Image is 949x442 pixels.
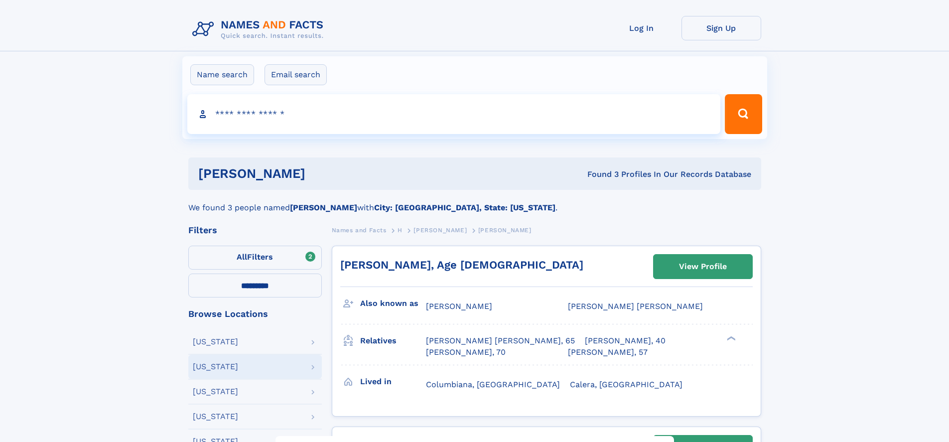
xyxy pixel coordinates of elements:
[360,373,426,390] h3: Lived in
[413,227,467,234] span: [PERSON_NAME]
[426,347,506,358] a: [PERSON_NAME], 70
[654,255,752,279] a: View Profile
[188,16,332,43] img: Logo Names and Facts
[360,332,426,349] h3: Relatives
[360,295,426,312] h3: Also known as
[188,246,322,270] label: Filters
[426,335,575,346] a: [PERSON_NAME] [PERSON_NAME], 65
[290,203,357,212] b: [PERSON_NAME]
[190,64,254,85] label: Name search
[188,309,322,318] div: Browse Locations
[679,255,727,278] div: View Profile
[237,252,247,262] span: All
[332,224,387,236] a: Names and Facts
[187,94,721,134] input: search input
[426,380,560,389] span: Columbiana, [GEOGRAPHIC_DATA]
[568,347,648,358] a: [PERSON_NAME], 57
[478,227,532,234] span: [PERSON_NAME]
[188,226,322,235] div: Filters
[724,335,736,342] div: ❯
[188,190,761,214] div: We found 3 people named with .
[374,203,555,212] b: City: [GEOGRAPHIC_DATA], State: [US_STATE]
[585,335,666,346] a: [PERSON_NAME], 40
[193,388,238,396] div: [US_STATE]
[398,224,403,236] a: H
[568,301,703,311] span: [PERSON_NAME] [PERSON_NAME]
[570,380,682,389] span: Calera, [GEOGRAPHIC_DATA]
[602,16,681,40] a: Log In
[193,413,238,421] div: [US_STATE]
[398,227,403,234] span: H
[265,64,327,85] label: Email search
[725,94,762,134] button: Search Button
[193,338,238,346] div: [US_STATE]
[340,259,583,271] a: [PERSON_NAME], Age [DEMOGRAPHIC_DATA]
[681,16,761,40] a: Sign Up
[198,167,446,180] h1: [PERSON_NAME]
[413,224,467,236] a: [PERSON_NAME]
[426,301,492,311] span: [PERSON_NAME]
[193,363,238,371] div: [US_STATE]
[446,169,751,180] div: Found 3 Profiles In Our Records Database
